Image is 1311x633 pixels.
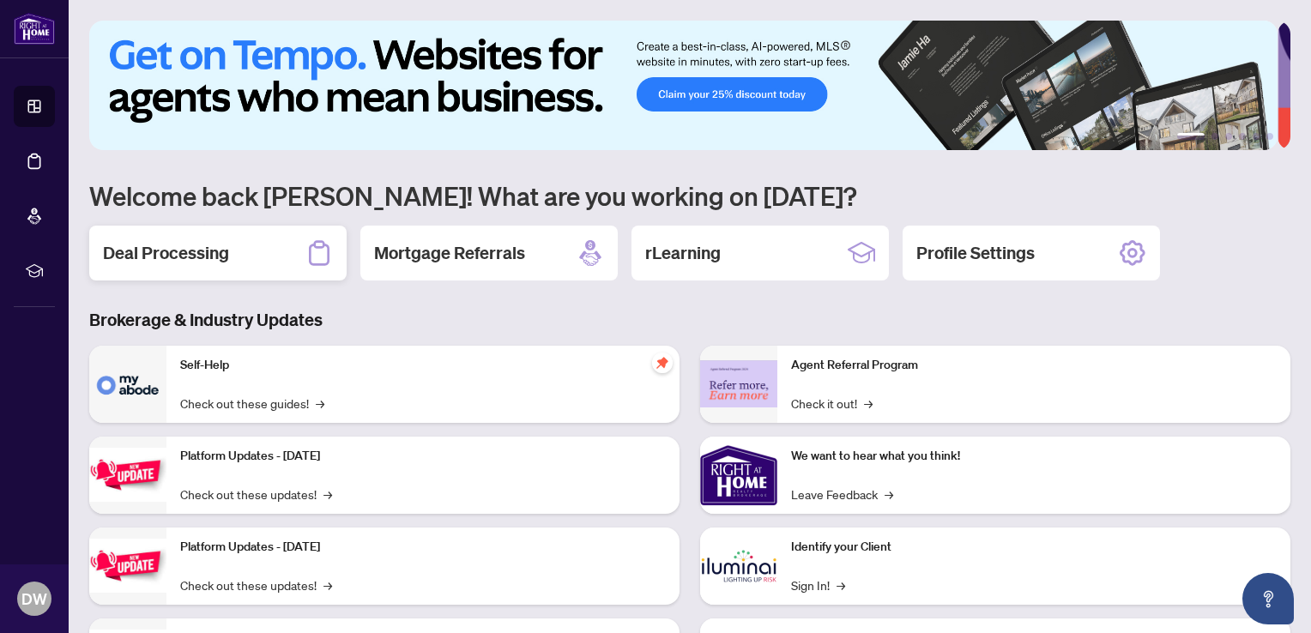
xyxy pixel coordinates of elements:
img: Identify your Client [700,527,777,605]
button: 4 [1239,133,1246,140]
h3: Brokerage & Industry Updates [89,308,1290,332]
span: DW [21,587,47,611]
a: Check out these guides!→ [180,394,324,413]
span: → [316,394,324,413]
p: Self-Help [180,356,666,375]
span: → [837,576,845,594]
a: Check out these updates!→ [180,576,332,594]
p: We want to hear what you think! [791,447,1277,466]
h1: Welcome back [PERSON_NAME]! What are you working on [DATE]? [89,179,1290,212]
a: Sign In!→ [791,576,845,594]
img: Self-Help [89,346,166,423]
img: Agent Referral Program [700,360,777,407]
p: Identify your Client [791,538,1277,557]
span: pushpin [652,353,673,373]
span: → [885,485,893,503]
span: → [864,394,873,413]
a: Check it out!→ [791,394,873,413]
p: Agent Referral Program [791,356,1277,375]
a: Check out these updates!→ [180,485,332,503]
span: → [323,576,332,594]
img: We want to hear what you think! [700,437,777,514]
img: Platform Updates - July 21, 2025 [89,448,166,502]
a: Leave Feedback→ [791,485,893,503]
button: 6 [1266,133,1273,140]
p: Platform Updates - [DATE] [180,538,666,557]
img: Platform Updates - July 8, 2025 [89,539,166,593]
h2: Mortgage Referrals [374,241,525,265]
button: 1 [1177,133,1205,140]
h2: Profile Settings [916,241,1035,265]
h2: rLearning [645,241,721,265]
button: 3 [1225,133,1232,140]
h2: Deal Processing [103,241,229,265]
span: → [323,485,332,503]
img: logo [14,13,55,45]
button: Open asap [1242,573,1294,624]
img: Slide 0 [89,21,1278,150]
p: Platform Updates - [DATE] [180,447,666,466]
button: 5 [1253,133,1260,140]
button: 2 [1211,133,1218,140]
